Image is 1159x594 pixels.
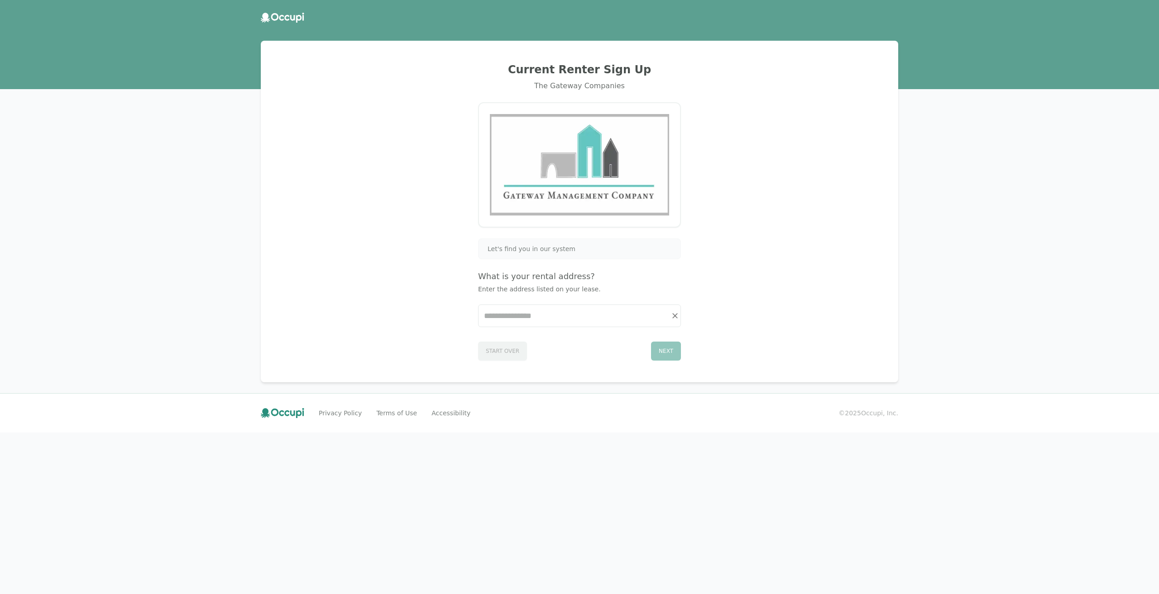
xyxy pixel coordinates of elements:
[479,305,680,327] input: Start typing...
[319,409,362,418] a: Privacy Policy
[272,62,887,77] h2: Current Renter Sign Up
[272,81,887,91] div: The Gateway Companies
[376,409,417,418] a: Terms of Use
[431,409,470,418] a: Accessibility
[488,244,575,253] span: Let's find you in our system
[669,309,681,322] button: Clear
[838,409,898,418] small: © 2025 Occupi, Inc.
[478,285,681,294] p: Enter the address listed on your lease.
[478,270,681,283] h4: What is your rental address?
[490,114,669,216] img: Gateway Management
